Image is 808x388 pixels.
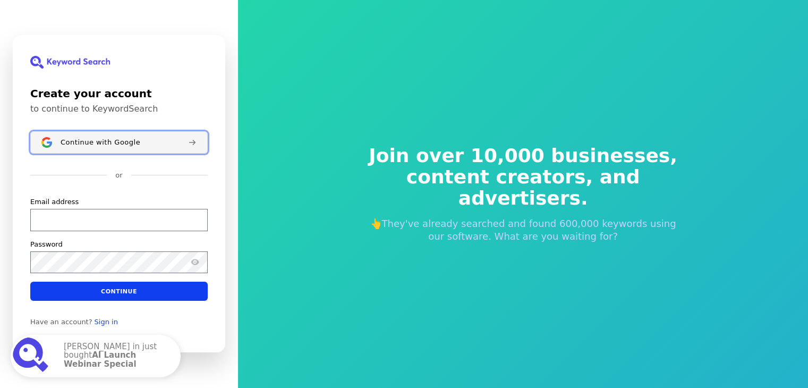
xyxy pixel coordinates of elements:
[30,104,208,114] p: to continue to KeywordSearch
[30,318,92,326] span: Have an account?
[115,171,122,180] p: or
[64,350,137,369] strong: AI Launch Webinar Special
[362,166,685,209] span: content creators, and advertisers.
[30,131,208,154] button: Sign in with GoogleContinue with Google
[30,197,79,207] label: Email address
[362,145,685,166] span: Join over 10,000 businesses,
[30,56,110,69] img: KeywordSearch
[95,318,118,326] a: Sign in
[30,86,208,102] h1: Create your account
[13,337,51,375] img: AI Launch Webinar Special
[64,342,170,370] p: [PERSON_NAME] in just bought
[41,137,52,148] img: Sign in with Google
[30,282,208,301] button: Continue
[61,138,140,147] span: Continue with Google
[362,217,685,243] p: 👆They've already searched and found 600,000 keywords using our software. What are you waiting for?
[189,256,201,269] button: Show password
[30,240,63,249] label: Password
